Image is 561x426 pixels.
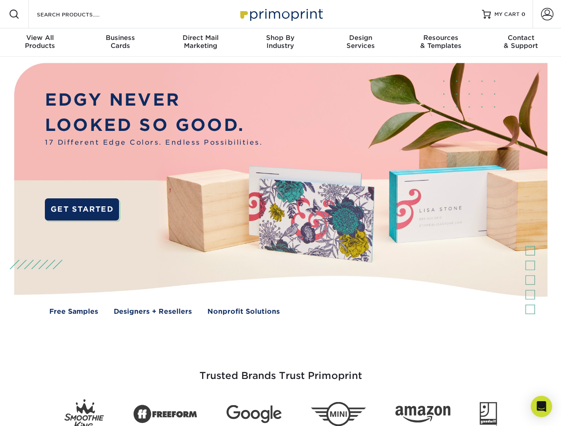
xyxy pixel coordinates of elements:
a: Resources& Templates [401,28,481,57]
div: Open Intercom Messenger [531,396,552,417]
input: SEARCH PRODUCTS..... [36,9,123,20]
span: 0 [521,11,525,17]
span: MY CART [494,11,520,18]
div: Services [321,34,401,50]
div: & Templates [401,34,481,50]
img: Goodwill [480,402,497,426]
div: Cards [80,34,160,50]
div: & Support [481,34,561,50]
span: Business [80,34,160,42]
h3: Trusted Brands Trust Primoprint [21,349,541,392]
a: Designers + Resellers [114,307,192,317]
a: Nonprofit Solutions [207,307,280,317]
a: DesignServices [321,28,401,57]
a: Contact& Support [481,28,561,57]
p: EDGY NEVER [45,87,263,113]
img: Primoprint [236,4,325,24]
img: Amazon [395,406,450,423]
span: Design [321,34,401,42]
div: Marketing [160,34,240,50]
div: Industry [240,34,320,50]
a: BusinessCards [80,28,160,57]
a: Free Samples [49,307,98,317]
span: Resources [401,34,481,42]
span: Shop By [240,34,320,42]
a: GET STARTED [45,198,119,221]
span: 17 Different Edge Colors. Endless Possibilities. [45,138,263,148]
a: Shop ByIndustry [240,28,320,57]
a: Direct MailMarketing [160,28,240,57]
p: LOOKED SO GOOD. [45,113,263,138]
span: Contact [481,34,561,42]
img: Google [227,405,282,423]
span: Direct Mail [160,34,240,42]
